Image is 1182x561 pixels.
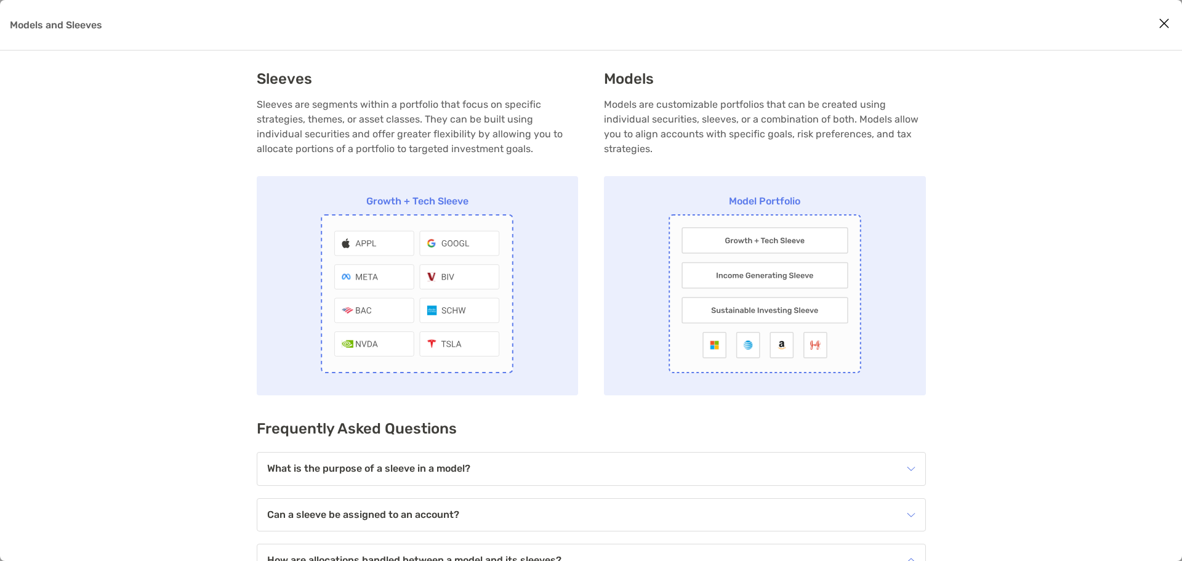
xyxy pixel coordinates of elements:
img: Model Portfolio [669,214,861,373]
div: icon arrowWhat is the purpose of a sleeve in a model? [257,453,925,485]
img: icon arrow [907,464,915,473]
div: icon arrowCan a sleeve be assigned to an account? [257,499,925,531]
p: Models are customizable portfolios that can be created using individual securities, sleeves, or a... [604,97,926,156]
p: Growth + Tech Sleeve [257,196,579,207]
p: Sleeves are segments within a portfolio that focus on specific strategies, themes, or asset class... [257,97,579,156]
h3: Models [604,70,926,87]
h4: Can a sleeve be assigned to an account? [267,510,459,520]
img: icon arrow [907,511,915,519]
h4: What is the purpose of a sleeve in a model? [267,464,470,474]
h3: Frequently Asked Questions [257,420,926,437]
img: Growth + Tech Sleeve [321,214,513,373]
button: Close modal [1155,15,1173,33]
p: Models and Sleeves [10,17,102,33]
p: Model Portfolio [604,196,926,207]
h3: Sleeves [257,70,579,87]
